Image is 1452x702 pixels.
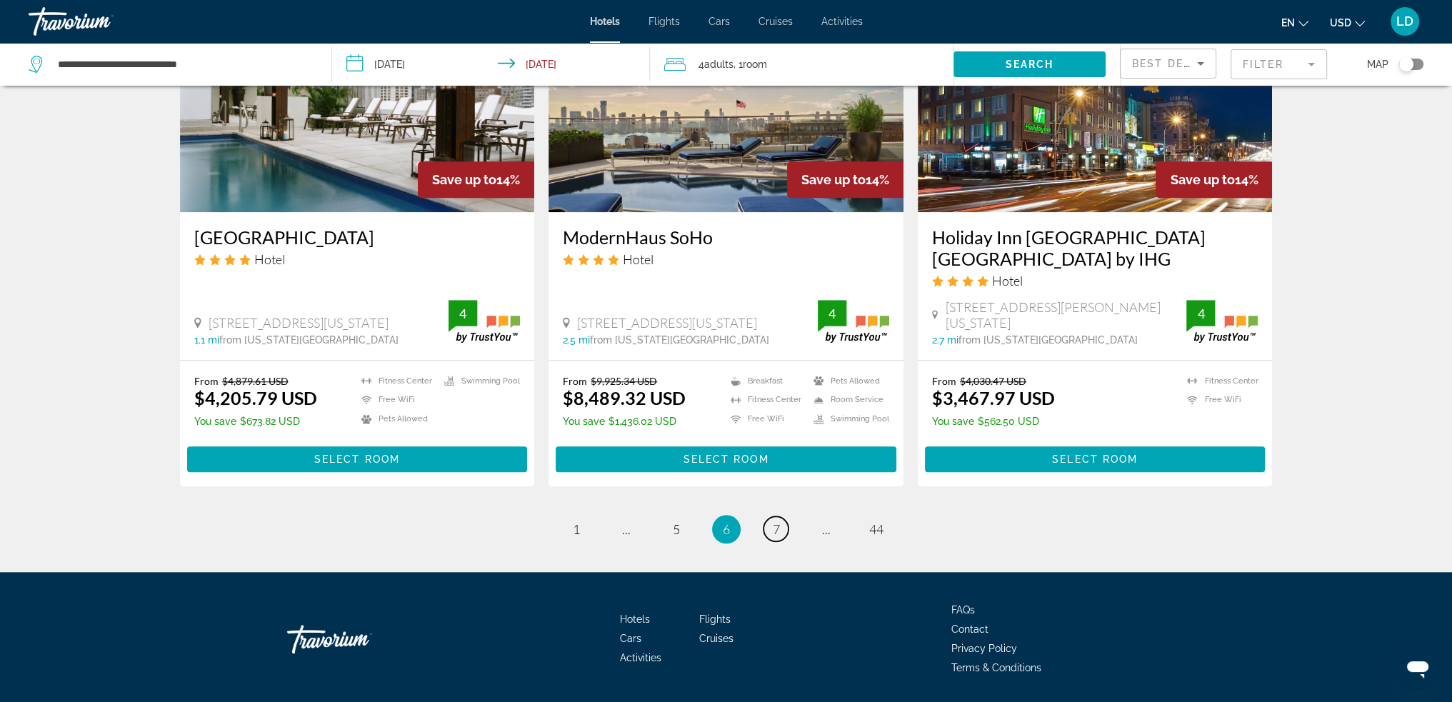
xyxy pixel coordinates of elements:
li: Fitness Center [354,375,437,387]
button: Change language [1281,12,1308,33]
button: Select Room [187,446,528,472]
span: Save up to [801,172,866,187]
h3: Holiday Inn [GEOGRAPHIC_DATA] [GEOGRAPHIC_DATA] by IHG [932,226,1258,269]
span: [STREET_ADDRESS][US_STATE] [209,315,389,331]
button: Search [953,51,1106,77]
span: You save [194,416,236,427]
span: from [US_STATE][GEOGRAPHIC_DATA] [590,334,769,346]
span: Map [1367,54,1388,74]
ins: $8,489.32 USD [563,387,686,408]
span: 4 [699,54,733,74]
a: Activities [821,16,863,27]
div: 14% [787,161,903,198]
li: Fitness Center [724,394,806,406]
a: Hotels [620,613,650,625]
span: from [US_STATE][GEOGRAPHIC_DATA] [219,334,399,346]
a: Hotels [590,16,620,27]
span: From [563,375,587,387]
span: 5 [673,521,680,537]
div: 4 star Hotel [932,273,1258,289]
span: Activities [620,652,661,663]
span: Cruises [699,633,733,644]
span: 6 [723,521,730,537]
button: Select Room [556,446,896,472]
p: $673.82 USD [194,416,317,427]
div: 4 [818,305,846,322]
span: 44 [869,521,883,537]
span: [STREET_ADDRESS][US_STATE] [577,315,757,331]
li: Pets Allowed [354,413,437,425]
img: trustyou-badge.svg [1186,300,1258,342]
li: Pets Allowed [806,375,889,387]
img: trustyou-badge.svg [449,300,520,342]
span: [STREET_ADDRESS][PERSON_NAME][US_STATE] [945,299,1186,331]
div: 14% [1156,161,1272,198]
button: Select Room [925,446,1266,472]
a: Select Room [556,449,896,465]
li: Free WiFi [1180,394,1258,406]
div: 4 [1186,305,1215,322]
button: Travelers: 4 adults, 0 children [650,43,953,86]
a: FAQs [951,604,975,616]
iframe: Button to launch messaging window [1395,645,1441,691]
div: 4 star Hotel [194,251,521,267]
div: 14% [418,161,534,198]
a: Travorium [287,618,430,661]
button: User Menu [1386,6,1423,36]
ins: $3,467.97 USD [932,387,1055,408]
li: Swimming Pool [806,413,889,425]
span: From [194,375,219,387]
li: Swimming Pool [437,375,520,387]
a: Cars [709,16,730,27]
span: Select Room [1052,453,1138,465]
span: 2.5 mi [563,334,590,346]
span: You save [932,416,974,427]
li: Fitness Center [1180,375,1258,387]
li: Free WiFi [354,394,437,406]
span: You save [563,416,605,427]
span: Best Deals [1132,58,1206,69]
a: Select Room [187,449,528,465]
del: $9,925.34 USD [591,375,657,387]
a: Travorium [29,3,171,40]
span: Save up to [432,172,496,187]
a: ModernHaus SoHo [563,226,889,248]
span: Privacy Policy [951,643,1017,654]
span: Contact [951,623,988,635]
span: Hotel [992,273,1023,289]
del: $4,879.61 USD [222,375,289,387]
span: From [932,375,956,387]
span: 2.7 mi [932,334,958,346]
a: Terms & Conditions [951,662,1041,673]
a: Flights [649,16,680,27]
button: Check-in date: Dec 26, 2025 Check-out date: Jan 3, 2026 [332,43,650,86]
span: , 1 [733,54,767,74]
a: Cruises [758,16,793,27]
span: ... [822,521,831,537]
button: Change currency [1330,12,1365,33]
li: Breakfast [724,375,806,387]
li: Free WiFi [724,413,806,425]
div: 4 [449,305,477,322]
img: trustyou-badge.svg [818,300,889,342]
del: $4,030.47 USD [960,375,1026,387]
button: Filter [1231,49,1327,80]
span: Hotel [254,251,285,267]
a: Cars [620,633,641,644]
span: Hotel [623,251,654,267]
nav: Pagination [180,515,1273,543]
span: Select Room [683,453,768,465]
span: Select Room [314,453,400,465]
h3: [GEOGRAPHIC_DATA] [194,226,521,248]
a: Flights [699,613,731,625]
span: Save up to [1170,172,1234,187]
